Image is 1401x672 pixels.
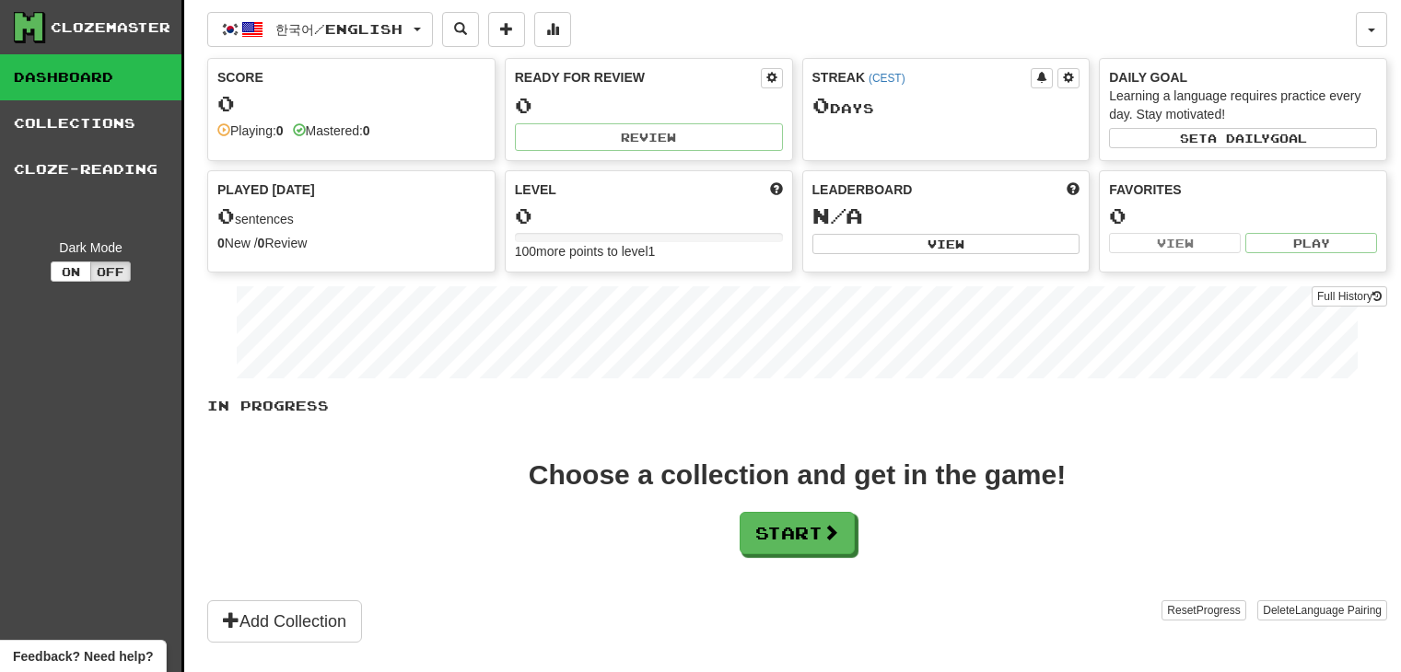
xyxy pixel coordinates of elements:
span: Level [515,180,556,199]
button: Search sentences [442,12,479,47]
strong: 0 [258,236,265,250]
a: (CEST) [869,72,905,85]
span: Language Pairing [1295,604,1382,617]
button: View [1109,233,1241,253]
button: Play [1245,233,1377,253]
div: Ready for Review [515,68,761,87]
button: View [812,234,1080,254]
div: Streak [812,68,1032,87]
div: Score [217,68,485,87]
div: Day s [812,94,1080,118]
span: N/A [812,203,863,228]
div: Favorites [1109,180,1377,199]
span: Leaderboard [812,180,913,199]
div: 0 [1109,204,1377,227]
button: DeleteLanguage Pairing [1257,600,1387,620]
div: 0 [217,92,485,115]
button: Off [90,261,131,282]
span: Played [DATE] [217,180,315,199]
div: New / Review [217,234,485,252]
div: Learning a language requires practice every day. Stay motivated! [1109,87,1377,123]
span: Score more points to level up [770,180,783,199]
button: More stats [534,12,571,47]
button: Review [515,123,783,151]
div: 0 [515,94,783,117]
div: 0 [515,204,783,227]
div: Playing: [217,122,284,140]
div: Choose a collection and get in the game! [529,461,1066,489]
span: Open feedback widget [13,647,153,666]
span: a daily [1208,132,1270,145]
span: Progress [1197,604,1241,617]
div: Dark Mode [14,238,168,257]
strong: 0 [217,236,225,250]
span: 한국어 / English [275,21,403,37]
span: 0 [812,92,830,118]
span: This week in points, UTC [1067,180,1080,199]
strong: 0 [276,123,284,138]
button: Start [740,512,855,554]
button: Seta dailygoal [1109,128,1377,148]
span: 0 [217,203,235,228]
div: 100 more points to level 1 [515,242,783,261]
button: 한국어/English [207,12,433,47]
button: Add Collection [207,600,362,643]
div: sentences [217,204,485,228]
strong: 0 [363,123,370,138]
button: On [51,261,91,282]
a: Full History [1312,286,1387,307]
button: ResetProgress [1162,600,1245,620]
div: Mastered: [293,122,370,140]
button: Add sentence to collection [488,12,525,47]
div: Daily Goal [1109,68,1377,87]
p: In Progress [207,397,1387,415]
div: Clozemaster [51,18,170,37]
